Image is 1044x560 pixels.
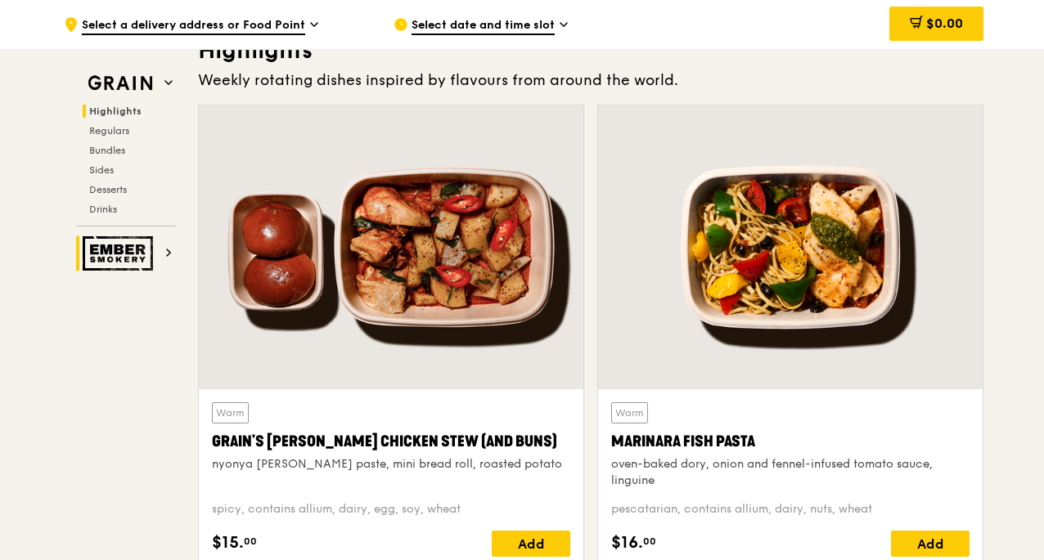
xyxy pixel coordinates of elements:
div: Add [492,531,570,557]
div: pescatarian, contains allium, dairy, nuts, wheat [611,501,970,517]
img: Ember Smokery web logo [83,236,158,271]
div: Warm [611,402,648,423]
span: Select date and time slot [412,17,555,35]
span: Highlights [89,105,142,117]
span: Select a delivery address or Food Point [82,17,305,35]
img: Grain web logo [83,69,158,98]
span: Desserts [89,184,127,195]
span: Sides [89,164,114,176]
span: Bundles [89,145,125,156]
span: 00 [244,535,257,548]
div: oven-baked dory, onion and fennel-infused tomato sauce, linguine [611,456,970,489]
span: $0.00 [926,16,963,31]
div: Marinara Fish Pasta [611,430,970,453]
h3: Highlights [198,36,983,65]
div: spicy, contains allium, dairy, egg, soy, wheat [212,501,570,517]
div: Add [891,531,970,557]
span: Regulars [89,125,129,137]
div: Warm [212,402,249,423]
div: Grain's [PERSON_NAME] Chicken Stew (and buns) [212,430,570,453]
div: Weekly rotating dishes inspired by flavours from around the world. [198,69,983,92]
span: Drinks [89,204,117,215]
span: 00 [643,535,656,548]
span: $15. [212,531,244,555]
span: $16. [611,531,643,555]
div: nyonya [PERSON_NAME] paste, mini bread roll, roasted potato [212,456,570,473]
